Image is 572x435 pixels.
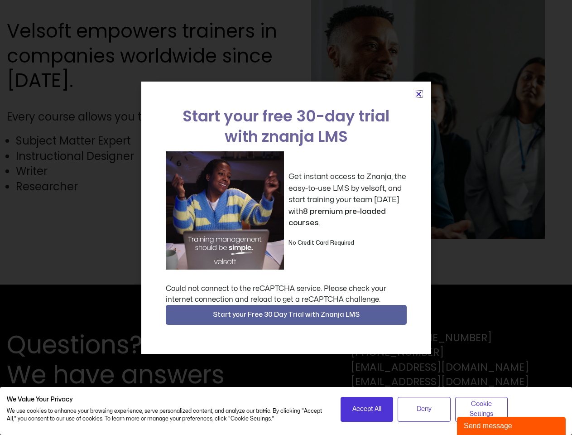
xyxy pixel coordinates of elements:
p: Get instant access to Znanja, the easy-to-use LMS by velsoft, and start training your team [DATE]... [288,171,407,229]
strong: No Credit Card Required [288,240,354,246]
div: Could not connect to the reCAPTCHA service. Please check your internet connection and reload to g... [166,283,407,305]
button: Adjust cookie preferences [455,397,508,422]
h2: We Value Your Privacy [7,396,327,404]
img: a woman sitting at her laptop dancing [166,151,284,270]
button: Accept all cookies [341,397,394,422]
a: Close [415,91,422,97]
button: Start your Free 30 Day Trial with Znanja LMS [166,305,407,325]
p: We use cookies to enhance your browsing experience, serve personalized content, and analyze our t... [7,407,327,423]
h2: Start your free 30-day trial with znanja LMS [166,106,407,147]
span: Deny [417,404,432,414]
span: Accept All [352,404,381,414]
strong: 8 premium pre-loaded courses [288,208,386,227]
span: Start your Free 30 Day Trial with Znanja LMS [213,309,360,320]
iframe: chat widget [457,415,567,435]
span: Cookie Settings [461,399,502,420]
button: Deny all cookies [398,397,451,422]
